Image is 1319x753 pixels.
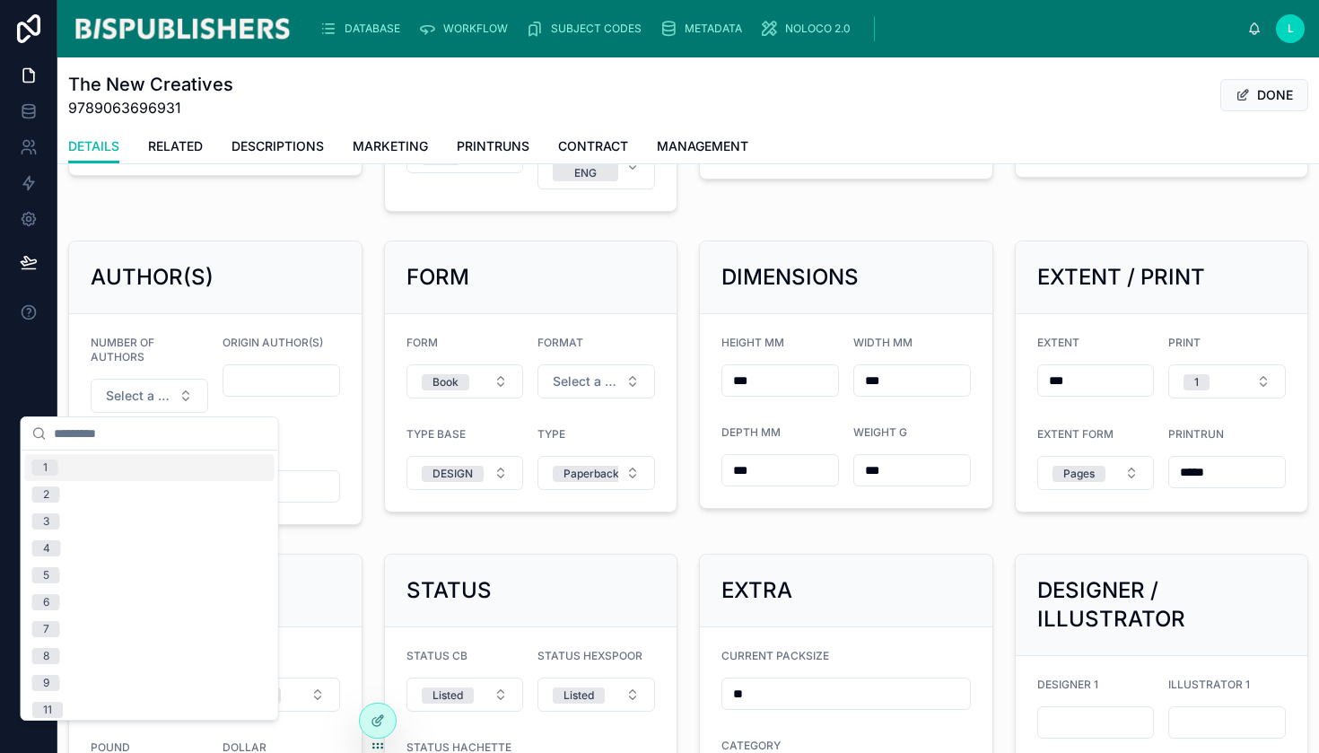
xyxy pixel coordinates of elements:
[406,364,524,398] button: Select Button
[231,137,324,155] span: DESCRIPTIONS
[231,130,324,166] a: DESCRIPTIONS
[68,137,119,155] span: DETAILS
[1037,456,1155,490] button: Select Button
[654,13,755,45] a: METADATA
[432,466,473,482] div: DESIGN
[1063,466,1095,482] div: Pages
[406,336,438,349] span: FORM
[558,130,628,166] a: CONTRACT
[657,130,748,166] a: MANAGEMENT
[1168,427,1224,441] span: PRINTRUN
[1220,79,1308,111] button: DONE
[406,649,467,662] span: STATUS CB
[553,147,618,181] button: Unselect BIS_ENG
[406,427,466,441] span: TYPE BASE
[1168,364,1286,398] button: Select Button
[307,9,1247,48] div: scrollable content
[785,22,851,36] span: NOLOCO 2.0
[72,14,293,43] img: App logo
[68,97,233,118] span: 9789063696931
[685,22,742,36] span: METADATA
[457,137,529,155] span: PRINTRUNS
[106,387,171,405] span: Select a NUMBER AUTHORS
[755,13,863,45] a: NOLOCO 2.0
[345,22,400,36] span: DATABASE
[537,139,655,189] button: Select Button
[1037,336,1079,349] span: EXTENT
[520,13,654,45] a: SUBJECT CODES
[537,456,655,490] button: Select Button
[1194,374,1199,390] div: 1
[91,336,154,363] span: NUMBER OF AUTHORS
[223,678,340,712] button: Select Button
[68,72,233,97] h1: The New Creatives
[721,739,781,752] span: CATEGORY
[91,379,208,413] button: Select Button
[537,336,583,349] span: FORMAT
[406,678,524,712] button: Select Button
[353,137,428,155] span: MARKETING
[457,130,529,166] a: PRINTRUNS
[148,130,203,166] a: RELATED
[553,464,630,482] button: Unselect PAPERBACK
[1037,576,1287,634] h2: DESIGNER / ILLUSTRATOR
[1168,678,1250,691] span: ILLUSTRATOR 1
[353,130,428,166] a: MARKETING
[22,451,278,720] div: Suggestions
[413,13,520,45] a: WORKFLOW
[563,149,607,181] div: BIS-ENG
[721,336,784,349] span: HEIGHT MM
[1037,678,1098,691] span: DESIGNER 1
[1037,263,1205,292] h2: EXTENT / PRINT
[406,576,492,605] h2: STATUS
[853,336,913,349] span: WIDTH MM
[853,425,907,439] span: WEIGHT G
[422,372,469,390] button: Unselect BOOK
[1037,427,1114,441] span: EXTENT FORM
[432,687,463,704] div: Listed
[91,263,214,292] h2: AUTHOR(S)
[657,137,748,155] span: MANAGEMENT
[553,372,618,390] span: Select a FORMAT
[558,137,628,155] span: CONTRACT
[721,263,859,292] h2: DIMENSIONS
[1168,336,1201,349] span: PRINT
[223,336,323,349] span: ORIGIN AUTHOR(S)
[443,22,508,36] span: WORKFLOW
[537,364,655,398] button: Select Button
[537,649,642,662] span: STATUS HEXSPOOR
[537,678,655,712] button: Select Button
[1288,22,1294,36] span: L
[422,686,474,704] button: Unselect LISTED
[563,687,594,704] div: Listed
[551,22,642,36] span: SUBJECT CODES
[148,137,203,155] span: RELATED
[406,456,524,490] button: Select Button
[721,576,792,605] h2: EXTRA
[563,466,619,482] div: Paperback
[314,13,413,45] a: DATABASE
[537,427,565,441] span: TYPE
[721,425,781,439] span: DEPTH MM
[68,130,119,164] a: DETAILS
[721,649,829,662] span: CURRENT PACKSIZE
[432,374,459,390] div: Book
[406,263,469,292] h2: FORM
